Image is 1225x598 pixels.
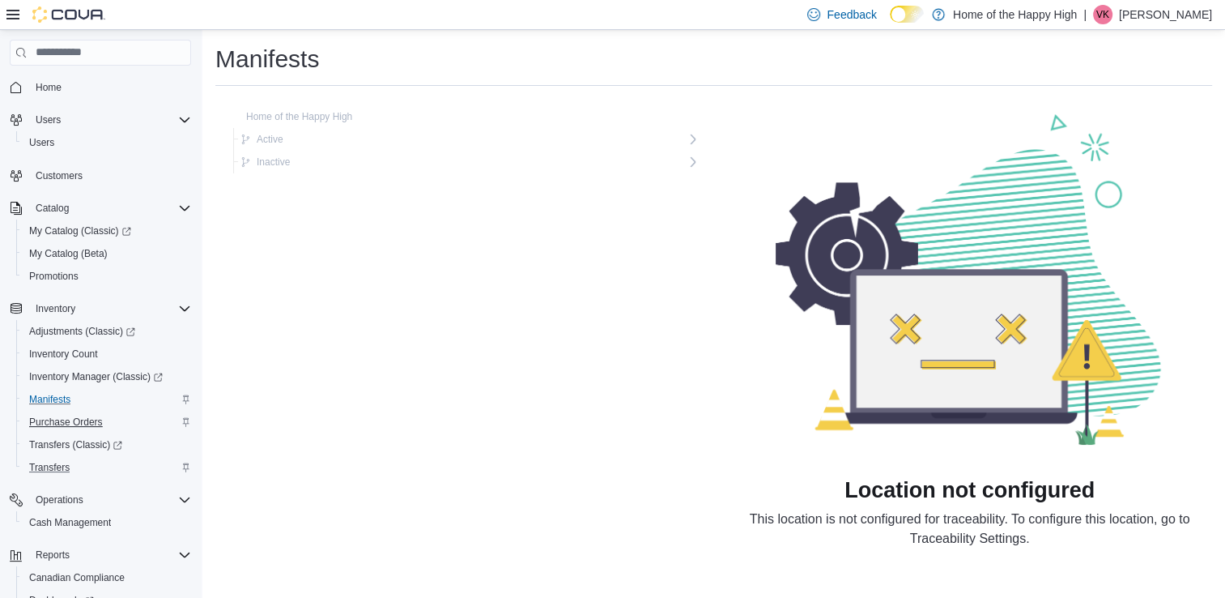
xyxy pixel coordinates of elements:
[16,365,198,388] a: Inventory Manager (Classic)
[16,434,198,456] a: Transfers (Classic)
[16,511,198,534] button: Cash Management
[29,325,135,338] span: Adjustments (Classic)
[234,152,296,172] button: Inactive
[257,156,290,169] span: Inactive
[29,438,122,451] span: Transfers (Classic)
[29,165,191,186] span: Customers
[3,297,198,320] button: Inventory
[29,545,76,565] button: Reports
[3,489,198,511] button: Operations
[1083,5,1087,24] p: |
[827,6,876,23] span: Feedback
[29,110,191,130] span: Users
[29,348,98,361] span: Inventory Count
[23,458,191,477] span: Transfers
[29,78,68,97] a: Home
[23,344,104,364] a: Inventory Count
[29,461,70,474] span: Transfers
[23,435,129,455] a: Transfers (Classic)
[36,169,83,182] span: Customers
[29,490,90,510] button: Operations
[29,136,54,149] span: Users
[1093,5,1112,24] div: Varleen Kaur
[953,5,1077,24] p: Home of the Happy High
[36,202,69,215] span: Catalog
[23,244,191,263] span: My Catalog (Beta)
[234,130,290,149] button: Active
[23,390,77,409] a: Manifests
[29,571,125,584] span: Canadian Compliance
[29,199,191,218] span: Catalog
[16,265,198,288] button: Promotions
[23,221,138,241] a: My Catalog (Classic)
[29,516,111,529] span: Cash Management
[29,299,82,318] button: Inventory
[29,247,108,260] span: My Catalog (Beta)
[246,110,352,123] span: Home of the Happy High
[29,416,103,429] span: Purchase Orders
[23,133,61,152] a: Users
[16,242,198,265] button: My Catalog (Beta)
[29,166,89,186] a: Customers
[29,224,131,237] span: My Catalog (Classic)
[23,513,191,532] span: Cash Management
[36,549,70,562] span: Reports
[32,6,105,23] img: Cova
[23,367,169,387] a: Inventory Manager (Classic)
[23,133,191,152] span: Users
[215,43,319,75] h1: Manifests
[16,320,198,343] a: Adjustments (Classic)
[23,458,76,477] a: Transfers
[23,267,191,286] span: Promotions
[3,109,198,131] button: Users
[23,244,114,263] a: My Catalog (Beta)
[16,343,198,365] button: Inventory Count
[23,367,191,387] span: Inventory Manager (Classic)
[223,107,359,126] button: Home of the Happy High
[844,477,1095,503] h1: Location not configured
[29,545,191,565] span: Reports
[3,544,198,566] button: Reports
[1119,5,1212,24] p: [PERSON_NAME]
[23,568,191,587] span: Canadian Compliance
[23,513,117,532] a: Cash Management
[29,270,79,283] span: Promotions
[36,302,75,315] span: Inventory
[16,220,198,242] a: My Catalog (Classic)
[16,411,198,434] button: Purchase Orders
[776,112,1163,445] img: Page Loading Error Image
[3,197,198,220] button: Catalog
[29,77,191,97] span: Home
[23,568,131,587] a: Canadian Compliance
[257,133,283,146] span: Active
[3,164,198,187] button: Customers
[3,75,198,99] button: Home
[23,412,191,432] span: Purchase Orders
[29,199,75,218] button: Catalog
[727,510,1212,549] div: This location is not configured for traceability. To configure this location, go to Traceability ...
[16,388,198,411] button: Manifests
[23,322,191,341] span: Adjustments (Classic)
[23,390,191,409] span: Manifests
[29,490,191,510] span: Operations
[16,456,198,479] button: Transfers
[23,322,142,341] a: Adjustments (Classic)
[29,370,163,383] span: Inventory Manager (Classic)
[23,344,191,364] span: Inventory Count
[1096,5,1109,24] span: VK
[29,299,191,318] span: Inventory
[23,435,191,455] span: Transfers (Classic)
[23,412,109,432] a: Purchase Orders
[23,267,85,286] a: Promotions
[36,113,61,126] span: Users
[29,110,67,130] button: Users
[890,6,924,23] input: Dark Mode
[36,493,83,506] span: Operations
[36,81,62,94] span: Home
[16,566,198,589] button: Canadian Compliance
[16,131,198,154] button: Users
[29,393,70,406] span: Manifests
[23,221,191,241] span: My Catalog (Classic)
